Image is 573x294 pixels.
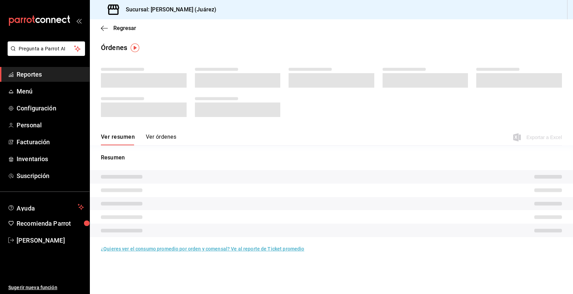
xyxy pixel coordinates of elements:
img: Tooltip marker [131,43,139,52]
button: Regresar [101,25,136,31]
span: Menú [17,87,84,96]
button: Pregunta a Parrot AI [8,41,85,56]
span: Personal [17,120,84,130]
div: navigation tabs [101,134,176,145]
span: Inventarios [17,154,84,164]
span: Facturación [17,137,84,147]
span: Suscripción [17,171,84,180]
div: Órdenes [101,42,127,53]
a: Pregunta a Parrot AI [5,50,85,57]
span: Configuración [17,104,84,113]
a: ¿Quieres ver el consumo promedio por orden y comensal? Ve al reporte de Ticket promedio [101,246,304,252]
span: Sugerir nueva función [8,284,84,291]
span: Pregunta a Parrot AI [19,45,74,52]
button: Ver órdenes [146,134,176,145]
span: [PERSON_NAME] [17,236,84,245]
button: Ver resumen [101,134,135,145]
span: Recomienda Parrot [17,219,84,228]
h3: Sucursal: [PERSON_NAME] (Juárez) [120,6,216,14]
p: Resumen [101,154,562,162]
span: Reportes [17,70,84,79]
span: Ayuda [17,203,75,211]
span: Regresar [113,25,136,31]
button: open_drawer_menu [76,18,82,23]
